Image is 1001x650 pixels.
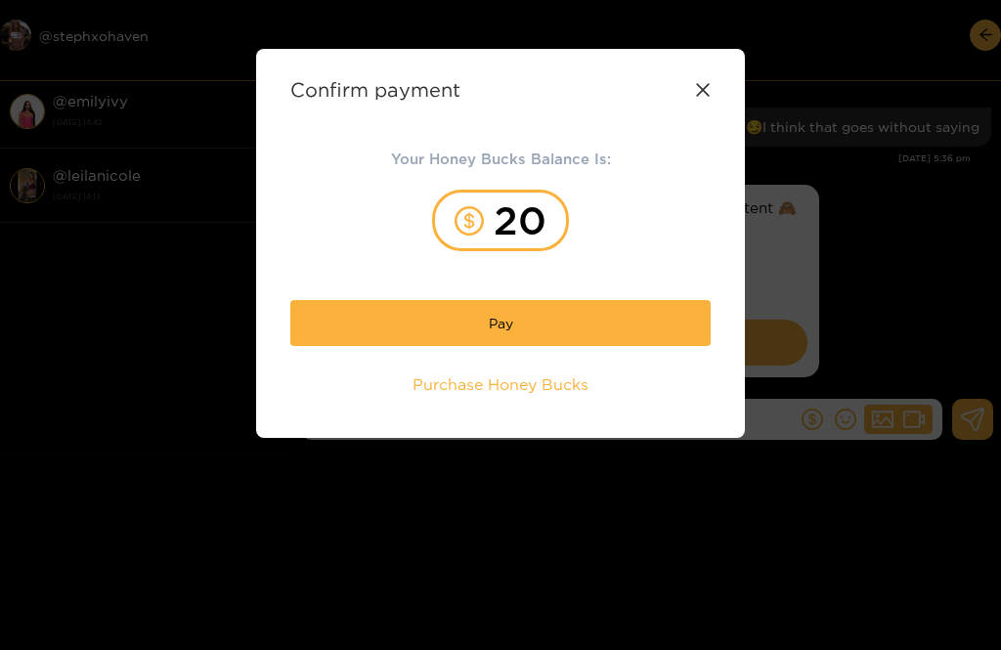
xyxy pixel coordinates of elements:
div: 20 [432,190,569,251]
strong: Confirm payment [290,78,460,101]
h2: Your Honey Bucks Balance Is: [290,148,711,170]
button: Pay [290,300,711,346]
button: Purchase Honey Bucks [393,366,608,404]
span: Purchase Honey Bucks [413,373,588,396]
span: dollar [455,206,484,236]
